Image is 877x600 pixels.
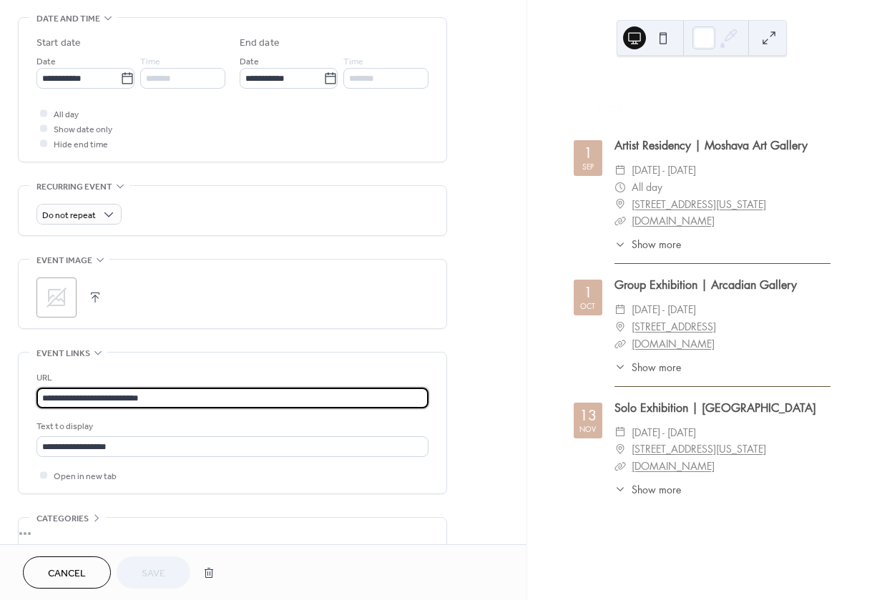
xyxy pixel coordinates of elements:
[582,163,594,170] div: Sep
[23,556,111,589] button: Cancel
[240,54,259,69] span: Date
[140,54,160,69] span: Time
[36,11,100,26] span: Date and time
[54,122,112,137] span: Show date only
[584,285,592,300] div: 1
[632,459,715,473] a: [DOMAIN_NAME]
[632,162,696,179] span: [DATE] - [DATE]
[614,482,681,497] button: ​Show more
[632,214,715,227] a: [DOMAIN_NAME]
[36,419,426,434] div: Text to display
[632,301,696,318] span: [DATE] - [DATE]
[614,237,681,252] button: ​Show more
[614,138,808,153] a: Artist Residency | Moshava Art Gallery
[240,36,280,51] div: End date
[42,207,96,224] span: Do not repeat
[632,196,766,213] a: [STREET_ADDRESS][US_STATE]
[632,237,681,252] span: Show more
[562,77,842,94] div: UPCOMING EVENTS
[36,346,90,361] span: Event links
[36,277,77,318] div: ;
[54,469,117,484] span: Open in new tab
[614,482,626,497] div: ​
[632,441,766,458] a: [STREET_ADDRESS][US_STATE]
[632,337,715,350] a: [DOMAIN_NAME]
[579,408,597,423] div: 13
[36,511,89,526] span: Categories
[579,426,596,433] div: Nov
[632,179,662,196] span: All day
[48,566,86,581] span: Cancel
[19,518,446,548] div: •••
[632,318,716,335] a: [STREET_ADDRESS]
[36,253,92,268] span: Event image
[614,212,626,230] div: ​
[614,458,626,475] div: ​
[614,277,797,292] a: Group Exhibition | Arcadian Gallery
[614,400,816,415] a: Solo Exhibition | [GEOGRAPHIC_DATA]
[36,36,81,51] div: Start date
[343,54,363,69] span: Time
[36,54,56,69] span: Date
[614,360,681,375] button: ​Show more
[584,146,592,160] div: 1
[632,360,681,375] span: Show more
[614,424,626,441] div: ​
[614,318,626,335] div: ​
[614,179,626,196] div: ​
[632,424,696,441] span: [DATE] - [DATE]
[614,441,626,458] div: ​
[614,162,626,179] div: ​
[614,237,626,252] div: ​
[36,179,112,195] span: Recurring event
[632,482,681,497] span: Show more
[614,360,626,375] div: ​
[54,137,108,152] span: Hide end time
[36,370,426,385] div: URL
[614,335,626,353] div: ​
[614,301,626,318] div: ​
[54,107,79,122] span: All day
[614,196,626,213] div: ​
[580,303,595,310] div: Oct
